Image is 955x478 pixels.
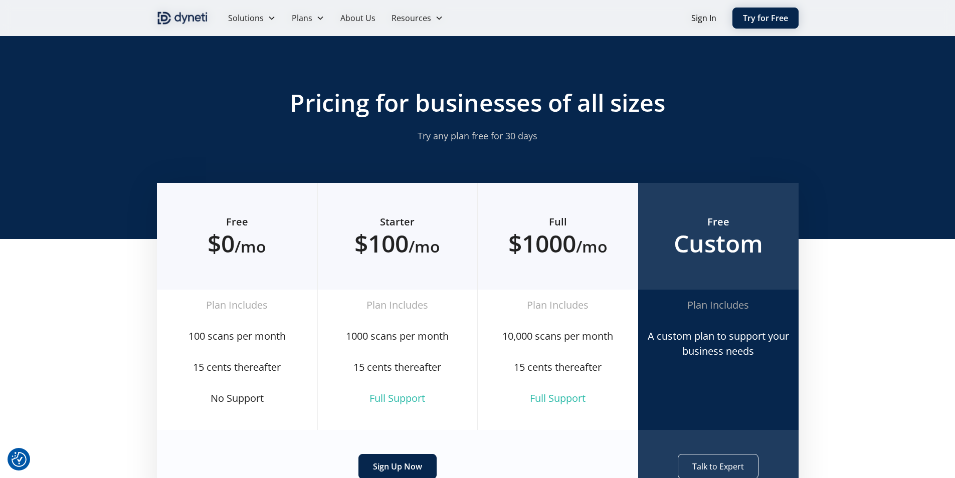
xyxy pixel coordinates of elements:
div: Full Support [486,391,630,406]
div: Solutions [220,8,284,28]
img: Revisit consent button [12,452,27,467]
div: 15 cents thereafter [165,360,309,375]
div: Plan Includes [165,298,309,313]
h6: Starter [334,215,461,229]
span: /mo [409,235,440,257]
h6: Free [173,215,301,229]
div: 1000 scans per month [326,329,469,344]
div: Resources [392,12,431,24]
h6: Free [654,215,783,229]
div: Solutions [228,12,264,24]
div: Plan Includes [326,298,469,313]
div: Plan Includes [646,298,791,313]
h2: Pricing for businesses of all sizes [285,88,670,117]
div: 15 cents thereafter [486,360,630,375]
div: Plan Includes [486,298,630,313]
h2: $1000 [494,229,622,258]
a: Sign In [691,12,716,24]
h2: $0 [173,229,301,258]
p: Try any plan free for 30 days [285,129,670,143]
a: home [157,10,208,26]
span: /mo [576,235,608,257]
h6: Full [494,215,622,229]
div: Plans [284,8,332,28]
h2: $100 [334,229,461,258]
div: Plans [292,12,312,24]
div: A custom plan to support your business needs [646,329,791,359]
img: Dyneti indigo logo [157,10,208,26]
h2: Custom [654,229,783,258]
div: No Support [165,391,309,406]
div: 100 scans per month [165,329,309,344]
div: 10,000 scans per month [486,329,630,344]
button: Consent Preferences [12,452,27,467]
a: Try for Free [732,8,799,29]
div: 15 cents thereafter [326,360,469,375]
span: /mo [235,235,266,257]
div: Full Support [326,391,469,406]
